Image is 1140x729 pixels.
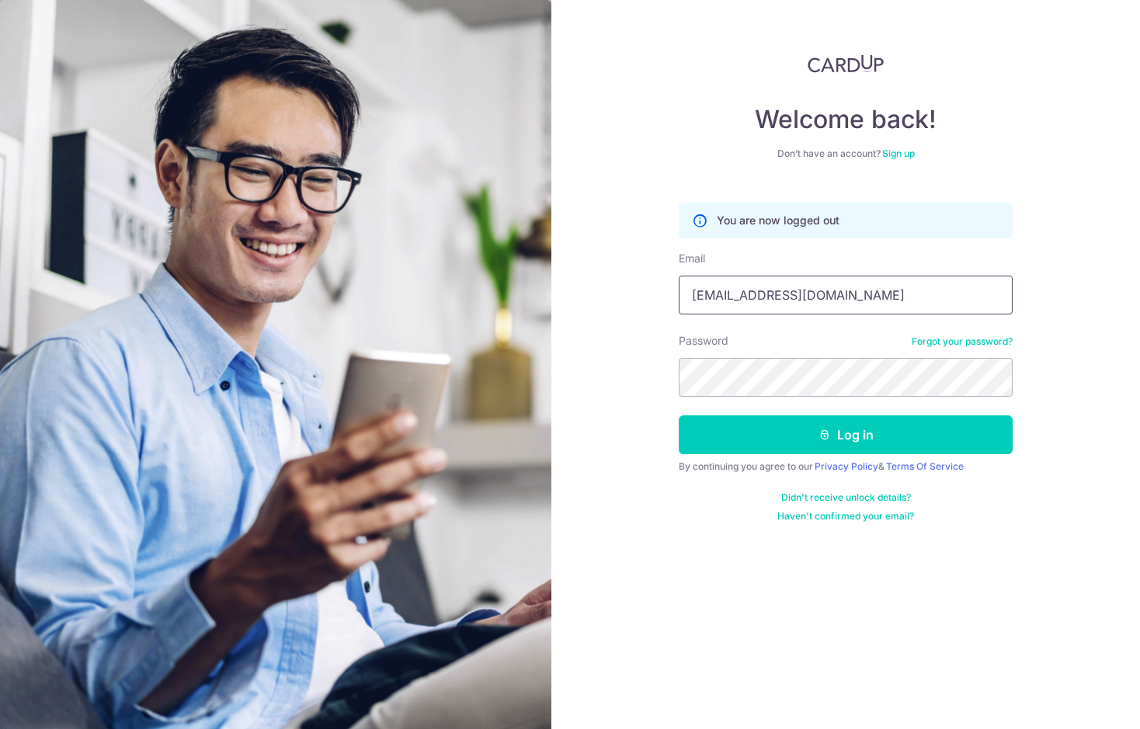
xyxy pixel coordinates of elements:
img: CardUp Logo [808,54,884,73]
div: By continuing you agree to our & [679,460,1013,473]
a: Didn't receive unlock details? [781,491,911,504]
h4: Welcome back! [679,104,1013,135]
label: Email [679,251,705,266]
p: You are now logged out [717,213,839,228]
label: Password [679,333,728,349]
a: Privacy Policy [815,460,878,472]
a: Sign up [882,148,915,159]
a: Haven't confirmed your email? [777,510,914,522]
a: Forgot your password? [912,335,1013,348]
a: Terms Of Service [886,460,964,472]
button: Log in [679,415,1013,454]
div: Don’t have an account? [679,148,1013,160]
input: Enter your Email [679,276,1013,314]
